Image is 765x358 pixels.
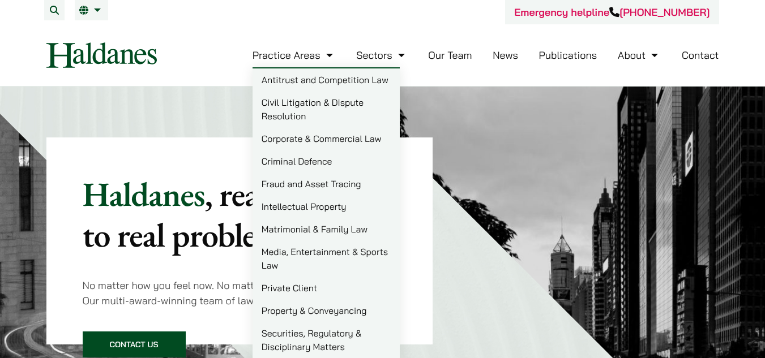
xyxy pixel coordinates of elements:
a: Contact [682,49,719,62]
a: Matrimonial & Family Law [253,218,400,240]
a: Practice Areas [253,49,336,62]
a: Securities, Regulatory & Disciplinary Matters [253,322,400,358]
a: Antitrust and Competition Law [253,68,400,91]
a: EN [79,6,104,15]
a: Corporate & Commercial Law [253,127,400,150]
a: Private Client [253,277,400,299]
a: Fraud and Asset Tracing [253,172,400,195]
a: About [618,49,661,62]
a: Contact Us [83,331,186,357]
a: Property & Conveyancing [253,299,400,322]
a: Civil Litigation & Dispute Resolution [253,91,400,127]
a: Media, Entertainment & Sports Law [253,240,400,277]
a: Sectors [356,49,407,62]
img: Logo of Haldanes [46,42,157,68]
mark: , real solutions to real problems [83,172,393,257]
a: Intellectual Property [253,195,400,218]
a: Publications [539,49,597,62]
a: News [493,49,518,62]
a: Emergency helpline[PHONE_NUMBER] [514,6,710,19]
p: Haldanes [83,174,397,255]
a: Our Team [428,49,472,62]
a: Criminal Defence [253,150,400,172]
p: No matter how you feel now. No matter what your legal problem is. Our multi-award-winning team of... [83,278,397,308]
